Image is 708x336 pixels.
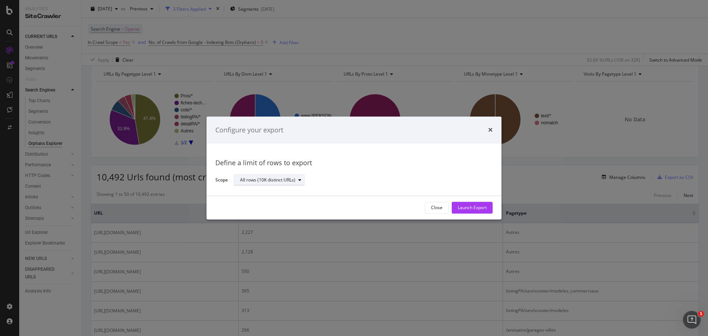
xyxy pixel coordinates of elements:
[215,125,283,135] div: Configure your export
[206,117,502,219] div: modal
[452,202,493,214] button: Launch Export
[240,178,295,183] div: All rows (10K distinct URLs)
[488,125,493,135] div: times
[431,205,442,211] div: Close
[215,177,228,185] label: Scope
[234,174,305,186] button: All rows (10K distinct URLs)
[458,205,487,211] div: Launch Export
[215,159,493,168] div: Define a limit of rows to export
[683,311,701,329] iframe: Intercom live chat
[698,311,704,317] span: 1
[425,202,449,214] button: Close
